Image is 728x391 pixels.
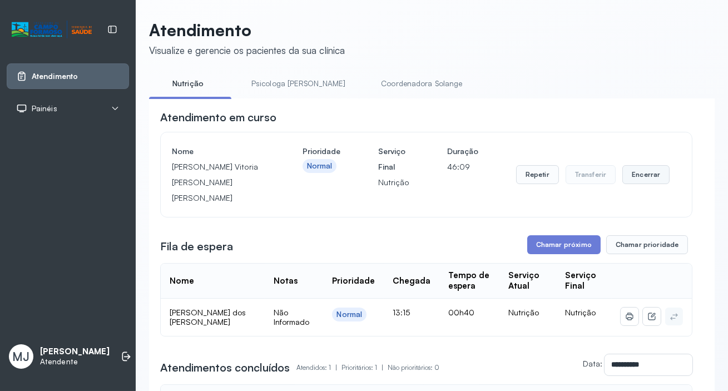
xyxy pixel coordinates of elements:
a: Psicologa [PERSON_NAME] [240,75,356,93]
div: Visualize e gerencie os pacientes da sua clínica [149,44,345,56]
h3: Fila de espera [160,239,233,254]
div: Notas [274,276,298,286]
p: Atendimento [149,20,345,40]
h4: Prioridade [303,143,340,159]
h3: Atendimentos concluídos [160,360,290,375]
span: [PERSON_NAME] dos [PERSON_NAME] [170,308,246,327]
span: | [335,363,337,372]
button: Encerrar [622,165,670,184]
span: Painéis [32,104,57,113]
button: Transferir [566,165,616,184]
div: Chegada [393,276,430,286]
a: Coordenadora Solange [370,75,473,93]
p: [PERSON_NAME] [40,347,110,357]
span: Atendimento [32,72,78,81]
h4: Serviço Final [378,143,409,175]
div: Serviço Final [565,270,603,291]
div: Normal [307,161,333,171]
p: 46:09 [447,159,478,175]
div: Nome [170,276,194,286]
button: Chamar próximo [527,235,601,254]
div: Serviço Atual [508,270,547,291]
p: [PERSON_NAME] Vitoria [PERSON_NAME] [PERSON_NAME] [172,159,265,206]
div: Tempo de espera [448,270,491,291]
button: Repetir [516,165,559,184]
a: Atendimento [16,71,120,82]
label: Data: [583,359,602,368]
h4: Nome [172,143,265,159]
div: Prioridade [332,276,375,286]
div: Normal [336,310,362,319]
h4: Duração [447,143,478,159]
p: Prioritários: 1 [341,360,388,375]
span: 13:15 [393,308,410,317]
span: | [382,363,383,372]
p: Atendidos: 1 [296,360,341,375]
span: Nutrição [565,308,596,317]
a: Nutrição [149,75,227,93]
img: Logotipo do estabelecimento [12,21,92,39]
p: Atendente [40,357,110,367]
div: Nutrição [508,308,547,318]
p: Não prioritários: 0 [388,360,439,375]
button: Chamar prioridade [606,235,689,254]
h3: Atendimento em curso [160,110,276,125]
p: Nutrição [378,175,409,190]
span: 00h40 [448,308,474,317]
span: Não Informado [274,308,309,327]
